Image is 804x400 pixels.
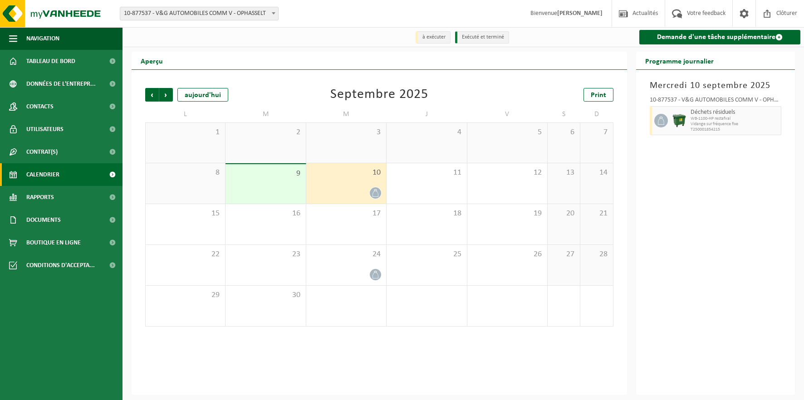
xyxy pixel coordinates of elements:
span: 2 [230,127,301,137]
span: 6 [552,127,575,137]
h3: Mercredi 10 septembre 2025 [650,79,782,93]
span: 25 [391,249,462,259]
span: Print [591,92,606,99]
li: Exécuté et terminé [455,31,509,44]
div: aujourd'hui [177,88,228,102]
span: Documents [26,209,61,231]
span: WB-1100-HP restafval [691,116,779,122]
span: 16 [230,209,301,219]
span: Précédent [145,88,159,102]
span: 26 [472,249,543,259]
span: 15 [150,209,221,219]
span: 20 [552,209,575,219]
span: 17 [311,209,382,219]
td: J [387,106,467,122]
span: 5 [472,127,543,137]
span: 11 [391,168,462,178]
strong: [PERSON_NAME] [557,10,603,17]
img: WB-1100-HPE-GN-01 [672,114,686,127]
span: 12 [472,168,543,178]
span: 14 [585,168,608,178]
td: M [306,106,387,122]
span: Contrat(s) [26,141,58,163]
span: 4 [391,127,462,137]
td: D [580,106,613,122]
li: à exécuter [416,31,451,44]
span: 21 [585,209,608,219]
span: 1 [150,127,221,137]
span: 19 [472,209,543,219]
h2: Aperçu [132,52,172,69]
span: Vidange sur fréquence fixe [691,122,779,127]
span: Rapports [26,186,54,209]
td: M [226,106,306,122]
span: Données de l'entrepr... [26,73,96,95]
span: Déchets résiduels [691,109,779,116]
span: Tableau de bord [26,50,75,73]
td: S [548,106,580,122]
div: Septembre 2025 [330,88,428,102]
span: 28 [585,249,608,259]
span: 7 [585,127,608,137]
span: Navigation [26,27,59,50]
span: 23 [230,249,301,259]
span: 10-877537 - V&G AUTOMOBILES COMM V - OPHASSELT [120,7,279,20]
span: Calendrier [26,163,59,186]
td: V [467,106,548,122]
span: 24 [311,249,382,259]
span: 13 [552,168,575,178]
span: 18 [391,209,462,219]
a: Print [583,88,613,102]
div: 10-877537 - V&G AUTOMOBILES COMM V - OPHASSELT [650,97,782,106]
span: 10-877537 - V&G AUTOMOBILES COMM V - OPHASSELT [120,7,278,20]
span: Contacts [26,95,54,118]
span: Conditions d'accepta... [26,254,95,277]
span: 30 [230,290,301,300]
span: 22 [150,249,221,259]
span: 3 [311,127,382,137]
span: 10 [311,168,382,178]
span: Utilisateurs [26,118,64,141]
span: Suivant [159,88,173,102]
span: 27 [552,249,575,259]
span: Boutique en ligne [26,231,81,254]
span: T250001854215 [691,127,779,132]
h2: Programme journalier [636,52,723,69]
span: 8 [150,168,221,178]
td: L [145,106,226,122]
span: 29 [150,290,221,300]
a: Demande d'une tâche supplémentaire [639,30,801,44]
span: 9 [230,169,301,179]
